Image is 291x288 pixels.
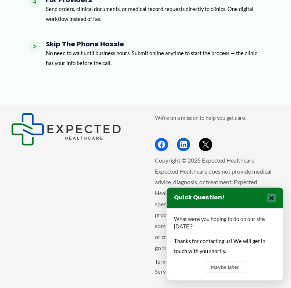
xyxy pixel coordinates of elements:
[46,4,262,24] p: Send orders, clinical documents, or medical record requests directly to clinics. One digital work...
[29,40,40,52] span: 5
[46,48,262,68] p: No need to wait until business hours. Submit online anytime to start the process — the clinic has...
[174,236,276,256] div: Thanks for contacting us! We will get in touch with you shortly.
[155,168,280,251] span: Expected Healthcare does not provide medical advice, diagnosis, or treatment. Expected Healthcare...
[155,113,280,123] p: We're on a mission to help you get care.
[205,262,245,273] button: Maybe later
[46,40,262,48] h4: Skip the Phone Hassle
[174,216,276,231] p: What were you hoping to do on our site [DATE]?
[174,194,225,202] h3: Quick Question!
[11,113,137,146] aside: Footer Widget 1
[155,157,254,164] span: Copyright © 2025 Expected Healthcare
[155,113,280,151] aside: Footer Widget 2
[11,113,121,146] img: Expected Healthcare Logo - side, dark font, small
[267,193,276,202] button: Close
[155,259,175,275] a: Terms of Service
